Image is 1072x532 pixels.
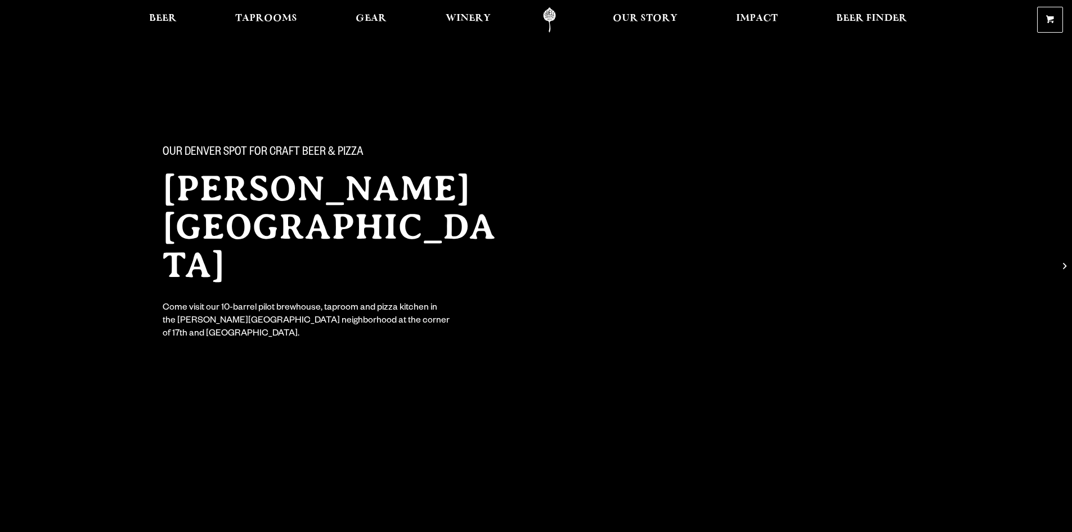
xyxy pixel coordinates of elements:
span: Beer [149,14,177,23]
span: Our Denver spot for craft beer & pizza [163,146,364,160]
span: Our Story [613,14,678,23]
a: Gear [348,7,394,33]
a: Beer Finder [829,7,914,33]
a: Winery [438,7,498,33]
a: Impact [729,7,785,33]
a: Our Story [605,7,685,33]
span: Winery [446,14,491,23]
div: Come visit our 10-barrel pilot brewhouse, taproom and pizza kitchen in the [PERSON_NAME][GEOGRAPH... [163,302,451,341]
span: Impact [736,14,778,23]
span: Gear [356,14,387,23]
a: Odell Home [528,7,571,33]
h2: [PERSON_NAME][GEOGRAPHIC_DATA] [163,169,514,284]
span: Beer Finder [836,14,907,23]
a: Taprooms [228,7,304,33]
span: Taprooms [235,14,297,23]
a: Beer [142,7,184,33]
